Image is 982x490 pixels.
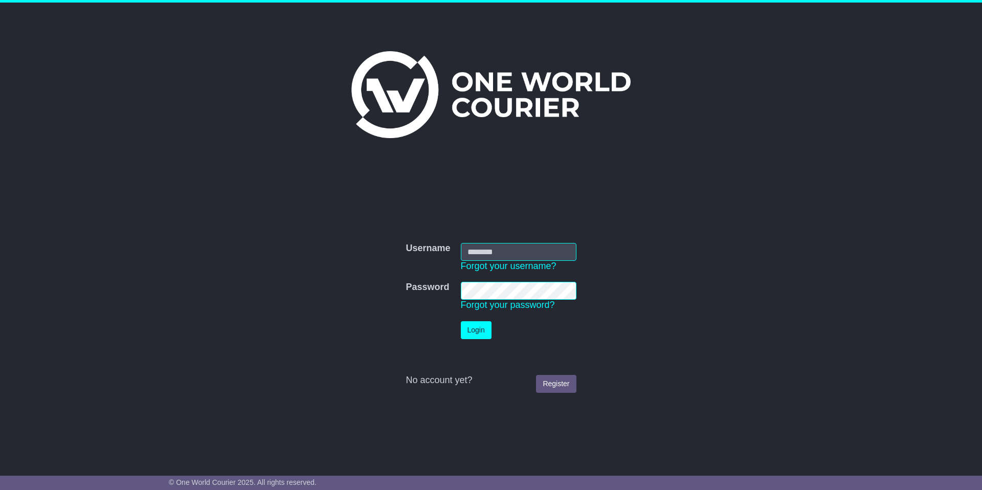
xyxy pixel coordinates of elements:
a: Register [536,375,576,393]
img: One World [351,51,631,138]
span: © One World Courier 2025. All rights reserved. [169,478,317,486]
label: Username [406,243,450,254]
label: Password [406,282,449,293]
div: No account yet? [406,375,576,386]
a: Forgot your username? [461,261,556,271]
a: Forgot your password? [461,300,555,310]
button: Login [461,321,492,339]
